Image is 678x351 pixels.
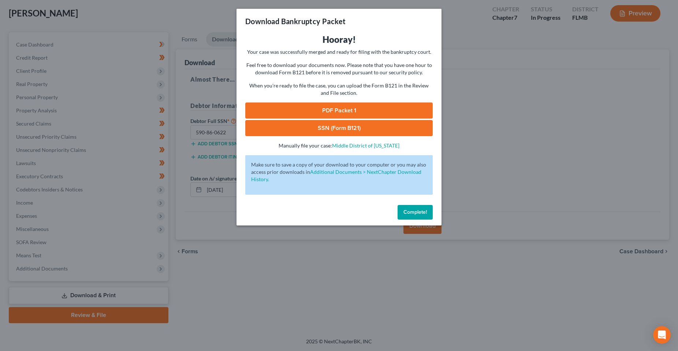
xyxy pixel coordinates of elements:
a: Additional Documents > NextChapter Download History. [251,169,421,182]
a: SSN (Form B121) [245,120,433,136]
p: When you're ready to file the case, you can upload the Form B121 in the Review and File section. [245,82,433,97]
a: Middle District of [US_STATE] [332,142,399,149]
span: Complete! [403,209,427,215]
a: PDF Packet 1 [245,102,433,119]
div: Open Intercom Messenger [653,326,671,344]
h3: Hooray! [245,34,433,45]
h3: Download Bankruptcy Packet [245,16,346,26]
p: Your case was successfully merged and ready for filing with the bankruptcy court. [245,48,433,56]
p: Feel free to download your documents now. Please note that you have one hour to download Form B12... [245,61,433,76]
p: Make sure to save a copy of your download to your computer or you may also access prior downloads in [251,161,427,183]
p: Manually file your case: [245,142,433,149]
button: Complete! [398,205,433,220]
